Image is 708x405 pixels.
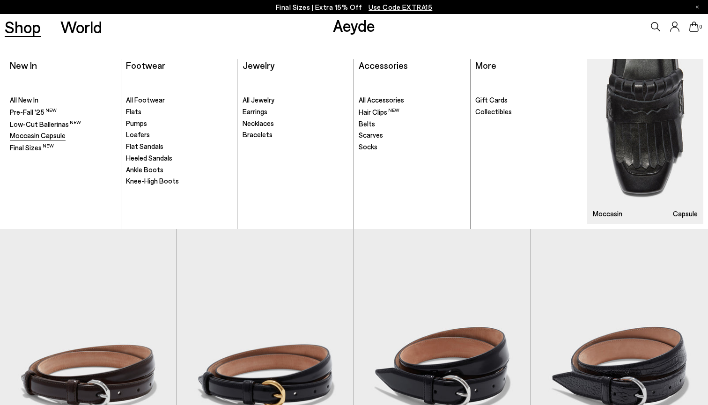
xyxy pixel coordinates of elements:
[126,165,232,175] a: Ankle Boots
[243,107,267,116] span: Earrings
[126,154,232,163] a: Heeled Sandals
[126,107,232,117] a: Flats
[587,59,703,224] img: Mobile_e6eede4d-78b8-4bd1-ae2a-4197e375e133_900x.jpg
[10,96,116,105] a: All New In
[126,177,179,185] span: Knee-High Boots
[475,59,496,71] a: More
[359,96,465,105] a: All Accessories
[593,210,622,217] h3: Moccasin
[126,119,232,128] a: Pumps
[60,19,102,35] a: World
[126,107,141,116] span: Flats
[126,59,165,71] a: Footwear
[126,154,172,162] span: Heeled Sandals
[10,96,38,104] span: All New In
[126,165,163,174] span: Ankle Boots
[359,96,404,104] span: All Accessories
[126,142,163,150] span: Flat Sandals
[10,131,66,140] span: Moccasin Capsule
[243,119,274,127] span: Necklaces
[359,142,377,151] span: Socks
[699,24,703,29] span: 0
[126,130,232,140] a: Loafers
[10,108,57,116] span: Pre-Fall '25
[10,143,54,152] span: Final Sizes
[359,142,465,152] a: Socks
[359,131,383,139] span: Scarves
[673,210,698,217] h3: Capsule
[359,108,399,116] span: Hair Clips
[10,119,116,129] a: Low-Cut Ballerinas
[243,96,349,105] a: All Jewelry
[10,120,81,128] span: Low-Cut Ballerinas
[359,107,465,117] a: Hair Clips
[475,96,582,105] a: Gift Cards
[10,59,37,71] a: New In
[475,107,512,116] span: Collectibles
[10,143,116,153] a: Final Sizes
[126,130,150,139] span: Loafers
[475,96,508,104] span: Gift Cards
[5,19,41,35] a: Shop
[475,107,582,117] a: Collectibles
[126,119,147,127] span: Pumps
[10,131,116,140] a: Moccasin Capsule
[126,142,232,151] a: Flat Sandals
[243,119,349,128] a: Necklaces
[359,59,408,71] a: Accessories
[359,119,375,128] span: Belts
[243,107,349,117] a: Earrings
[243,130,273,139] span: Bracelets
[359,131,465,140] a: Scarves
[126,96,232,105] a: All Footwear
[333,15,375,35] a: Aeyde
[359,119,465,129] a: Belts
[243,130,349,140] a: Bracelets
[10,107,116,117] a: Pre-Fall '25
[369,3,432,11] span: Navigate to /collections/ss25-final-sizes
[126,177,232,186] a: Knee-High Boots
[276,1,433,13] p: Final Sizes | Extra 15% Off
[243,59,274,71] a: Jewelry
[243,96,274,104] span: All Jewelry
[689,22,699,32] a: 0
[587,59,703,224] a: Moccasin Capsule
[126,96,165,104] span: All Footwear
